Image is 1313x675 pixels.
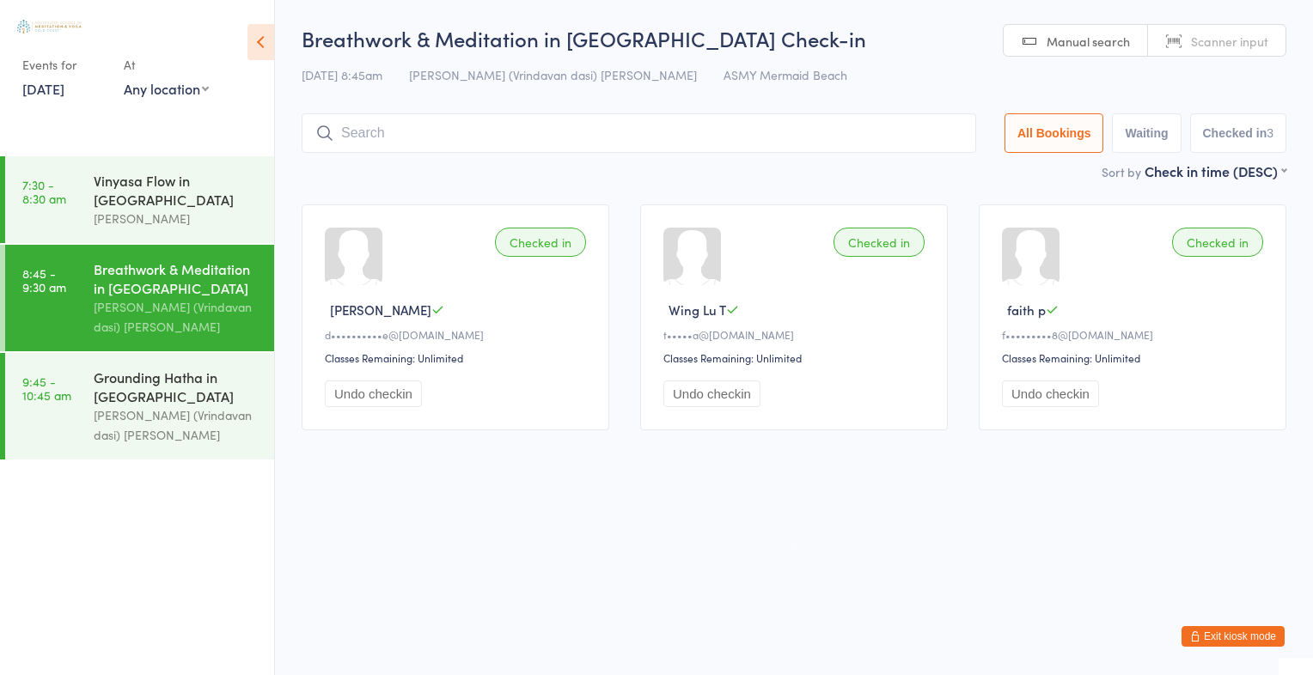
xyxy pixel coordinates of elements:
button: Undo checkin [1002,380,1099,407]
a: [DATE] [22,79,64,98]
div: Checked in [495,228,586,257]
div: Any location [124,79,209,98]
button: Undo checkin [325,380,422,407]
span: ASMY Mermaid Beach [724,66,847,83]
div: Grounding Hatha in [GEOGRAPHIC_DATA] [94,368,260,405]
button: Exit kiosk mode [1182,626,1285,647]
div: Classes Remaining: Unlimited [1002,350,1268,365]
div: Vinyasa Flow in [GEOGRAPHIC_DATA] [94,171,260,209]
div: f•••••••••8@[DOMAIN_NAME] [1002,327,1268,342]
span: [PERSON_NAME] (Vrindavan dasi) [PERSON_NAME] [409,66,697,83]
span: Wing Lu T [669,301,726,319]
div: t•••••a@[DOMAIN_NAME] [663,327,930,342]
time: 7:30 - 8:30 am [22,178,66,205]
div: Checked in [834,228,925,257]
span: [PERSON_NAME] [330,301,431,319]
span: Manual search [1047,33,1130,50]
time: 8:45 - 9:30 am [22,266,66,294]
button: Checked in3 [1190,113,1287,153]
time: 9:45 - 10:45 am [22,374,71,402]
div: Classes Remaining: Unlimited [663,350,930,365]
img: Australian School of Meditation & Yoga (Gold Coast) [17,20,82,33]
div: [PERSON_NAME] [94,209,260,228]
div: Events for [22,51,107,79]
a: 8:45 -9:30 amBreathwork & Meditation in [GEOGRAPHIC_DATA][PERSON_NAME] (Vrindavan dasi) [PERSON_N... [5,245,274,351]
div: [PERSON_NAME] (Vrindavan dasi) [PERSON_NAME] [94,405,260,445]
input: Search [302,113,976,153]
div: 3 [1267,126,1273,140]
h2: Breathwork & Meditation in [GEOGRAPHIC_DATA] Check-in [302,24,1286,52]
div: At [124,51,209,79]
div: Checked in [1172,228,1263,257]
div: Classes Remaining: Unlimited [325,350,591,365]
span: faith p [1007,301,1046,319]
a: 7:30 -8:30 amVinyasa Flow in [GEOGRAPHIC_DATA][PERSON_NAME] [5,156,274,243]
div: d••••••••••e@[DOMAIN_NAME] [325,327,591,342]
span: Scanner input [1191,33,1268,50]
div: [PERSON_NAME] (Vrindavan dasi) [PERSON_NAME] [94,297,260,337]
a: 9:45 -10:45 amGrounding Hatha in [GEOGRAPHIC_DATA][PERSON_NAME] (Vrindavan dasi) [PERSON_NAME] [5,353,274,459]
span: [DATE] 8:45am [302,66,382,83]
div: Check in time (DESC) [1145,161,1286,180]
button: Waiting [1112,113,1181,153]
label: Sort by [1102,163,1141,180]
button: All Bookings [1005,113,1104,153]
button: Undo checkin [663,380,760,407]
div: Breathwork & Meditation in [GEOGRAPHIC_DATA] [94,259,260,297]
